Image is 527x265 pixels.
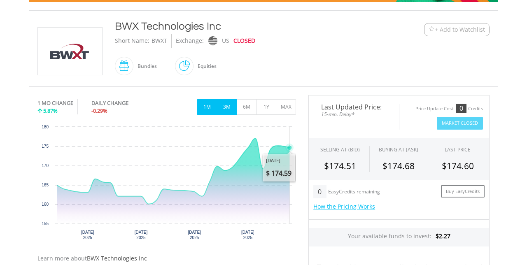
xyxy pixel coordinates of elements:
span: $174.51 [324,160,356,172]
button: 1M [197,99,217,115]
text: [DATE] 2025 [241,230,254,240]
span: $174.68 [382,160,415,172]
text: 180 [42,125,49,129]
text: 165 [42,183,49,187]
div: LAST PRICE [445,146,471,153]
div: DAILY CHANGE [91,99,156,107]
div: Bundles [133,56,157,76]
div: CLOSED [233,34,255,48]
div: Price Update Cost: [415,106,455,112]
span: 5.87% [43,107,58,114]
div: Exchange: [176,34,204,48]
span: BWX Technologies Inc [87,254,147,262]
div: Credits [468,106,483,112]
span: $174.60 [442,160,474,172]
button: 3M [217,99,237,115]
span: $2.27 [436,232,450,240]
div: 0 [313,185,326,198]
text: 160 [42,202,49,207]
text: 170 [42,163,49,168]
text: [DATE] 2025 [188,230,201,240]
button: Watchlist + Add to Watchlist [424,23,490,36]
path: Saturday, 20 Sep, 11:29:24.466, 174.595. [287,145,292,150]
span: Last Updated Price: [315,104,393,110]
div: BWX Technologies Inc [115,19,373,34]
div: SELLING AT (BID) [320,146,360,153]
a: Buy EasyCredits [441,185,485,198]
span: -0.29% [91,107,107,114]
div: 1 MO CHANGE [37,99,73,107]
div: Your available funds to invest: [309,228,489,246]
div: Short Name: [115,34,149,48]
button: MAX [276,99,296,115]
div: Chart. Highcharts interactive chart. [37,123,296,246]
div: US [222,34,229,48]
span: 15-min. Delay* [315,110,393,118]
img: Watchlist [429,26,435,33]
button: 6M [236,99,257,115]
div: BWXT [152,34,167,48]
button: 1Y [256,99,276,115]
div: EasyCredits remaining [328,189,380,196]
img: EQU.US.BWXT.png [39,28,101,75]
div: 0 [456,104,466,113]
button: Market Closed [437,117,483,130]
a: How the Pricing Works [313,202,375,210]
text: 175 [42,144,49,149]
div: Equities [194,56,217,76]
div: Learn more about [37,254,296,263]
text: 155 [42,221,49,226]
svg: Interactive chart [37,123,296,246]
text: [DATE] 2025 [135,230,148,240]
span: BUYING AT (ASK) [379,146,418,153]
span: + Add to Watchlist [435,26,485,34]
text: [DATE] 2025 [81,230,94,240]
img: nasdaq.png [208,36,217,46]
